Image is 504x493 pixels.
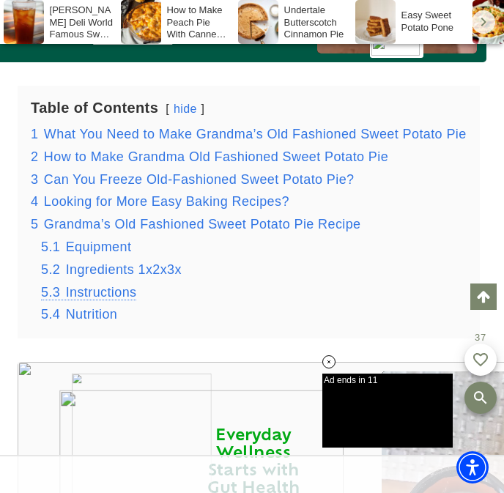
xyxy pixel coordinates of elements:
[41,262,182,277] a: 5.2 Ingredients 1x2x3x
[31,194,289,209] a: 4 Looking for More Easy Baking Recipes?
[41,262,60,277] span: 5.2
[31,149,38,164] span: 2
[66,262,182,277] span: Ingredients 1x2x3x
[174,103,197,115] a: hide
[31,100,158,116] b: Table of Contents
[41,307,117,322] a: 5.4 Nutrition
[41,240,60,254] span: 5.1
[66,307,118,322] span: Nutrition
[41,240,131,254] a: 5.1 Equipment
[41,285,60,300] span: 5.3
[41,307,60,322] span: 5.4
[135,456,369,493] iframe: Advertisement
[31,217,361,231] a: 5 Grandma’s Old Fashioned Sweet Potato Pie Recipe
[116,173,178,180] img: Footnote%402x.png
[66,240,132,254] span: Equipment
[456,451,489,483] div: Accessibility Menu
[44,127,467,141] span: What You Need to Make Grandma’s Old Fashioned Sweet Potato Pie
[41,285,136,300] a: 5.3 Instructions
[470,283,497,310] a: Scroll to top
[31,172,38,187] span: 3
[31,127,467,141] a: 1 What You Need to Make Grandma’s Old Fashioned Sweet Potato Pie
[44,172,355,187] span: Can You Freeze Old-Fashioned Sweet Potato Pie?
[31,172,354,187] a: 3 Can You Freeze Old-Fashioned Sweet Potato Pie?
[44,149,388,164] span: How to Make Grandma Old Fashioned Sweet Potato Pie
[31,149,388,164] a: 2 How to Make Grandma Old Fashioned Sweet Potato Pie
[44,217,361,231] span: Grandma’s Old Fashioned Sweet Potato Pie Recipe
[44,194,289,209] span: Looking for More Easy Baking Recipes?
[66,285,137,300] span: Instructions
[31,217,38,231] span: 5
[31,127,38,141] span: 1
[31,194,38,209] span: 4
